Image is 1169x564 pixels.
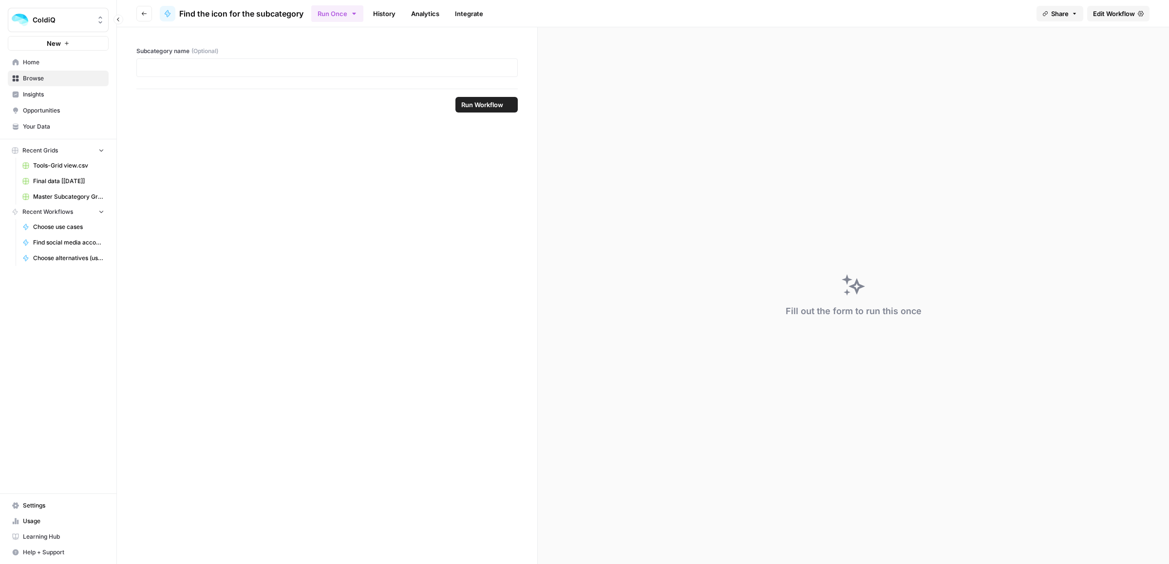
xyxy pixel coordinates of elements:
a: Opportunities [8,103,109,118]
span: Recent Workflows [22,207,73,216]
a: Tools-Grid view.csv [18,158,109,173]
a: History [367,6,401,21]
button: Run Once [311,5,363,22]
span: Choose alternatives (using LLM) [33,254,104,263]
span: New [47,38,61,48]
span: Tools-Grid view.csv [33,161,104,170]
a: Edit Workflow [1087,6,1150,21]
span: Opportunities [23,106,104,115]
span: Choose use cases [33,223,104,231]
span: Home [23,58,104,67]
span: Your Data [23,122,104,131]
button: Help + Support [8,545,109,560]
a: Insights [8,87,109,102]
a: Find the icon for the subcategory [160,6,303,21]
img: ColdiQ Logo [11,11,29,29]
div: Fill out the form to run this once [786,304,922,318]
span: Edit Workflow [1093,9,1135,19]
a: Integrate [449,6,489,21]
a: Settings [8,498,109,513]
a: Usage [8,513,109,529]
span: Final data [[DATE]] [33,177,104,186]
a: Analytics [405,6,445,21]
span: Share [1051,9,1069,19]
a: Master Subcategory Grid View (1).csv [18,189,109,205]
label: Subcategory name [136,47,518,56]
span: Learning Hub [23,532,104,541]
span: Recent Grids [22,146,58,155]
button: Run Workflow [455,97,518,113]
span: Help + Support [23,548,104,557]
span: Insights [23,90,104,99]
button: Workspace: ColdiQ [8,8,109,32]
span: Find social media accounts ([PERSON_NAME]) [33,238,104,247]
a: Browse [8,71,109,86]
span: ColdiQ [33,15,92,25]
span: Master Subcategory Grid View (1).csv [33,192,104,201]
button: Recent Grids [8,143,109,158]
a: Your Data [8,119,109,134]
button: New [8,36,109,51]
button: Share [1037,6,1083,21]
span: Usage [23,517,104,526]
a: Home [8,55,109,70]
a: Choose use cases [18,219,109,235]
a: Learning Hub [8,529,109,545]
a: Choose alternatives (using LLM) [18,250,109,266]
span: Run Workflow [461,100,503,110]
span: Browse [23,74,104,83]
button: Recent Workflows [8,205,109,219]
span: Find the icon for the subcategory [179,8,303,19]
span: (Optional) [191,47,218,56]
span: Settings [23,501,104,510]
a: Final data [[DATE]] [18,173,109,189]
a: Find social media accounts ([PERSON_NAME]) [18,235,109,250]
